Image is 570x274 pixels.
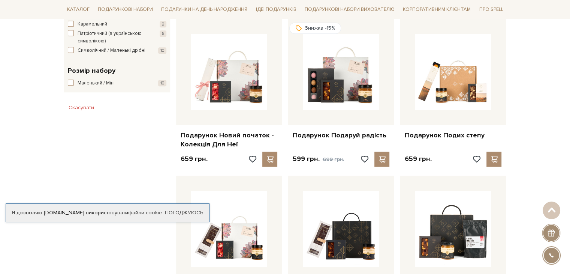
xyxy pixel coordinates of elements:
[404,155,431,163] p: 659 грн.
[404,131,501,140] a: Подарунок Подих степу
[181,131,278,149] a: Подарунок Новий початок - Колекція Для Неї
[292,131,389,140] a: Подарунок Подаруй радість
[289,23,341,34] div: Знижка -15%
[476,4,506,15] a: Про Spell
[128,209,162,216] a: файли cookie
[68,21,166,28] button: Карамельний 9
[165,209,203,216] a: Погоджуюсь
[64,4,93,15] a: Каталог
[68,47,166,54] button: Символічний / Маленькі дрібні 10
[322,156,344,163] span: 699 грн.
[158,4,250,15] a: Подарунки на День народження
[160,21,166,27] span: 9
[302,3,398,16] a: Подарункові набори вихователю
[64,102,99,114] button: Скасувати
[68,80,166,87] button: Маленький / Міні 10
[158,80,166,86] span: 10
[158,47,166,54] span: 10
[292,155,344,164] p: 599 грн.
[160,30,166,37] span: 6
[6,209,209,216] div: Я дозволяю [DOMAIN_NAME] використовувати
[253,4,299,15] a: Ідеї подарунків
[78,80,115,87] span: Маленький / Міні
[68,66,115,76] span: Розмір набору
[95,4,156,15] a: Подарункові набори
[400,3,474,16] a: Корпоративним клієнтам
[78,21,107,28] span: Карамельний
[181,155,208,163] p: 659 грн.
[78,30,146,45] span: Патріотичний (з українською символікою)
[78,47,145,54] span: Символічний / Маленькі дрібні
[68,30,166,45] button: Патріотичний (з українською символікою) 6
